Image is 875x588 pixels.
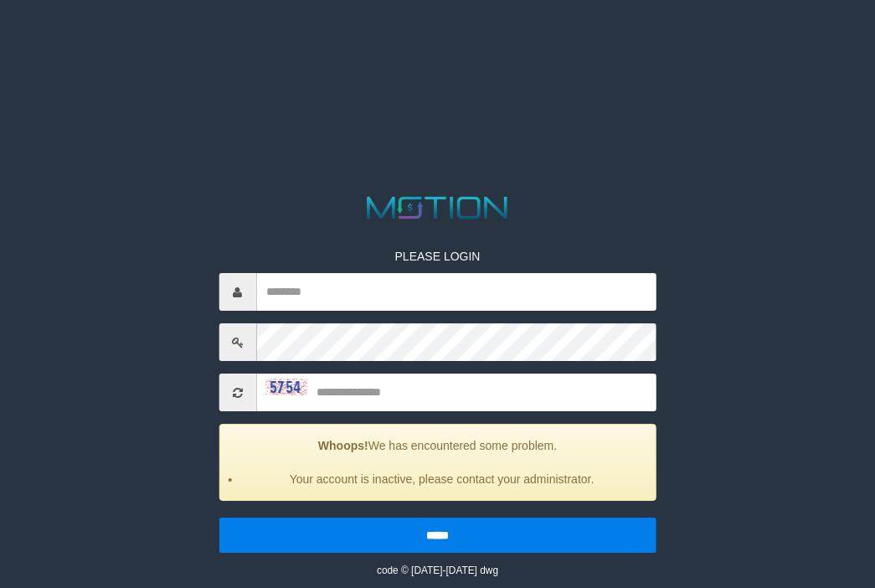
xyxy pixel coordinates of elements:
img: MOTION_logo.png [361,193,514,223]
div: We has encountered some problem. [219,424,656,501]
img: captcha [265,379,306,395]
li: Your account is inactive, please contact your administrator. [240,471,643,487]
small: code © [DATE]-[DATE] dwg [377,565,498,576]
strong: Whoops! [318,439,368,452]
p: PLEASE LOGIN [219,248,656,265]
